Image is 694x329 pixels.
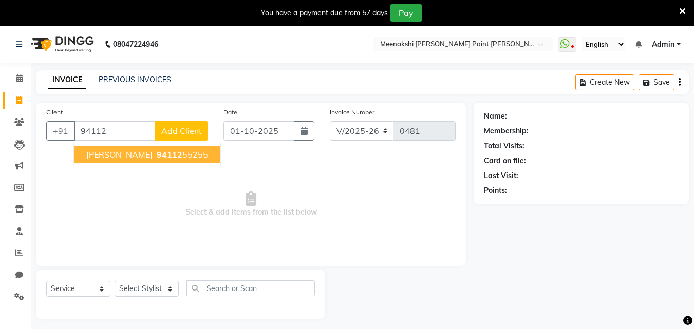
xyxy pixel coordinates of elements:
[74,121,156,141] input: Search by Name/Mobile/Email/Code
[186,280,315,296] input: Search or Scan
[575,74,634,90] button: Create New
[113,30,158,59] b: 08047224946
[330,108,374,117] label: Invoice Number
[46,121,75,141] button: +91
[157,149,182,160] span: 94112
[484,126,529,137] div: Membership:
[161,126,202,136] span: Add Client
[223,108,237,117] label: Date
[99,75,171,84] a: PREVIOUS INVOICES
[46,108,63,117] label: Client
[484,185,507,196] div: Points:
[484,156,526,166] div: Card on file:
[484,141,524,151] div: Total Visits:
[484,111,507,122] div: Name:
[261,8,388,18] div: You have a payment due from 57 days
[639,74,674,90] button: Save
[484,170,518,181] div: Last Visit:
[26,30,97,59] img: logo
[155,121,208,141] button: Add Client
[652,39,674,50] span: Admin
[46,153,456,256] span: Select & add items from the list below
[86,149,153,160] span: [PERSON_NAME]
[390,4,422,22] button: Pay
[155,149,208,160] ngb-highlight: 55255
[48,71,86,89] a: INVOICE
